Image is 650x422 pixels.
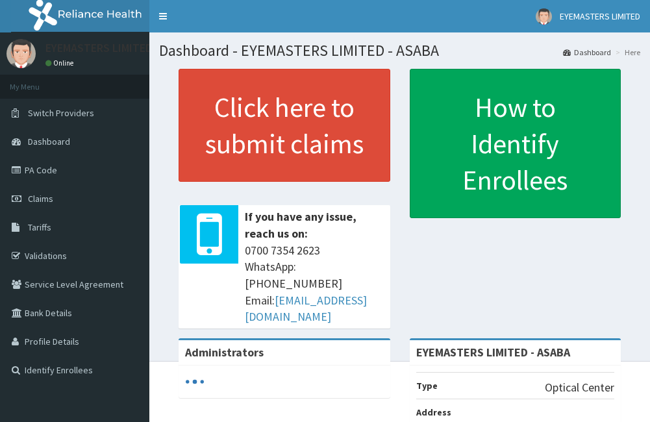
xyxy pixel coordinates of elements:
[245,209,356,241] b: If you have any issue, reach us on:
[45,42,153,54] p: EYEMASTERS LIMITED
[563,47,611,58] a: Dashboard
[45,58,77,68] a: Online
[416,406,451,418] b: Address
[410,69,621,218] a: How to Identify Enrollees
[416,380,438,391] b: Type
[159,42,640,59] h1: Dashboard - EYEMASTERS LIMITED - ASABA
[416,345,570,360] strong: EYEMASTERS LIMITED - ASABA
[28,193,53,205] span: Claims
[6,39,36,68] img: User Image
[185,372,205,391] svg: audio-loading
[179,69,390,182] a: Click here to submit claims
[28,107,94,119] span: Switch Providers
[545,379,614,396] p: Optical Center
[536,8,552,25] img: User Image
[185,345,264,360] b: Administrators
[28,221,51,233] span: Tariffs
[245,293,367,325] a: [EMAIL_ADDRESS][DOMAIN_NAME]
[560,10,640,22] span: EYEMASTERS LIMITED
[612,47,640,58] li: Here
[28,136,70,147] span: Dashboard
[245,242,384,326] span: 0700 7354 2623 WhatsApp: [PHONE_NUMBER] Email:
